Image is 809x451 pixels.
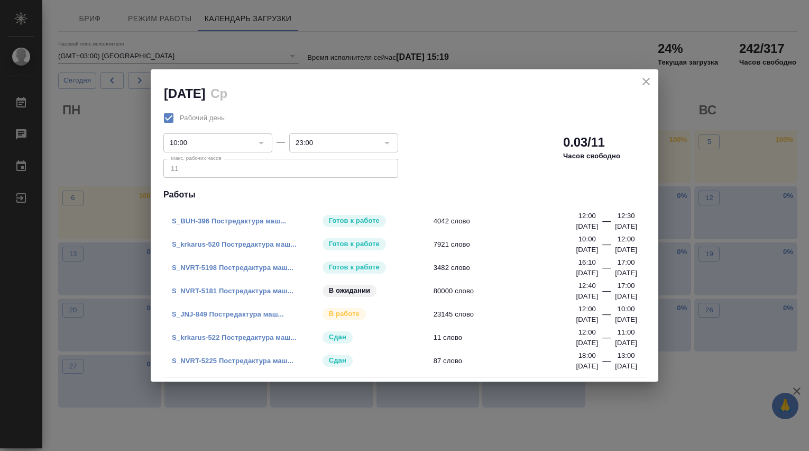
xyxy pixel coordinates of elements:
[172,240,296,248] a: S_krkarus-520 Постредактура маш...
[434,239,583,250] span: 7921 слово
[615,221,637,232] p: [DATE]
[563,134,605,151] h2: 0.03/11
[576,245,598,255] p: [DATE]
[618,211,635,221] p: 12:30
[602,261,611,278] div: —
[578,257,596,268] p: 16:10
[578,304,596,314] p: 12:00
[277,136,285,148] div: —
[210,86,227,101] h2: Ср
[615,268,637,278] p: [DATE]
[618,281,635,291] p: 17:00
[329,262,380,273] p: Готов к работе
[615,314,637,325] p: [DATE]
[576,338,598,348] p: [DATE]
[578,350,596,361] p: 18:00
[638,74,654,89] button: close
[180,113,225,123] span: Рабочий день
[615,361,637,372] p: [DATE]
[172,264,293,272] a: S_NVRT-5198 Постредактура маш...
[615,245,637,255] p: [DATE]
[434,216,583,227] span: 4042 слово
[576,314,598,325] p: [DATE]
[434,286,583,296] span: 80000 слово
[172,310,284,318] a: S_JNJ-849 Постредактура маш...
[615,291,637,302] p: [DATE]
[164,86,205,101] h2: [DATE]
[578,234,596,245] p: 10:00
[563,151,620,161] p: Часов свободно
[578,211,596,221] p: 12:00
[602,355,611,372] div: —
[434,332,583,343] span: 11 слово
[618,234,635,245] p: 12:00
[172,217,286,225] a: S_BUH-396 Постредактура маш...
[576,361,598,372] p: [DATE]
[602,331,611,348] div: —
[434,263,583,273] span: 3482 слово
[329,285,371,296] p: В ожидании
[602,215,611,232] div: —
[602,285,611,302] div: —
[434,356,583,366] span: 87 слово
[618,350,635,361] p: 13:00
[434,309,583,320] span: 23145 слово
[615,338,637,348] p: [DATE]
[172,357,293,365] a: S_NVRT-5225 Постредактура маш...
[578,327,596,338] p: 12:00
[172,333,296,341] a: S_krkarus-522 Постредактура маш...
[329,332,346,342] p: Сдан
[576,268,598,278] p: [DATE]
[576,221,598,232] p: [DATE]
[618,327,635,338] p: 11:00
[172,287,293,295] a: S_NVRT-5181 Постредактура маш...
[576,291,598,302] p: [DATE]
[602,238,611,255] div: —
[578,281,596,291] p: 12:40
[329,309,360,319] p: В работе
[329,355,346,366] p: Сдан
[329,239,380,249] p: Готов к работе
[602,308,611,325] div: —
[163,188,646,201] h4: Работы
[618,304,635,314] p: 10:00
[618,257,635,268] p: 17:00
[329,215,380,226] p: Готов к работе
